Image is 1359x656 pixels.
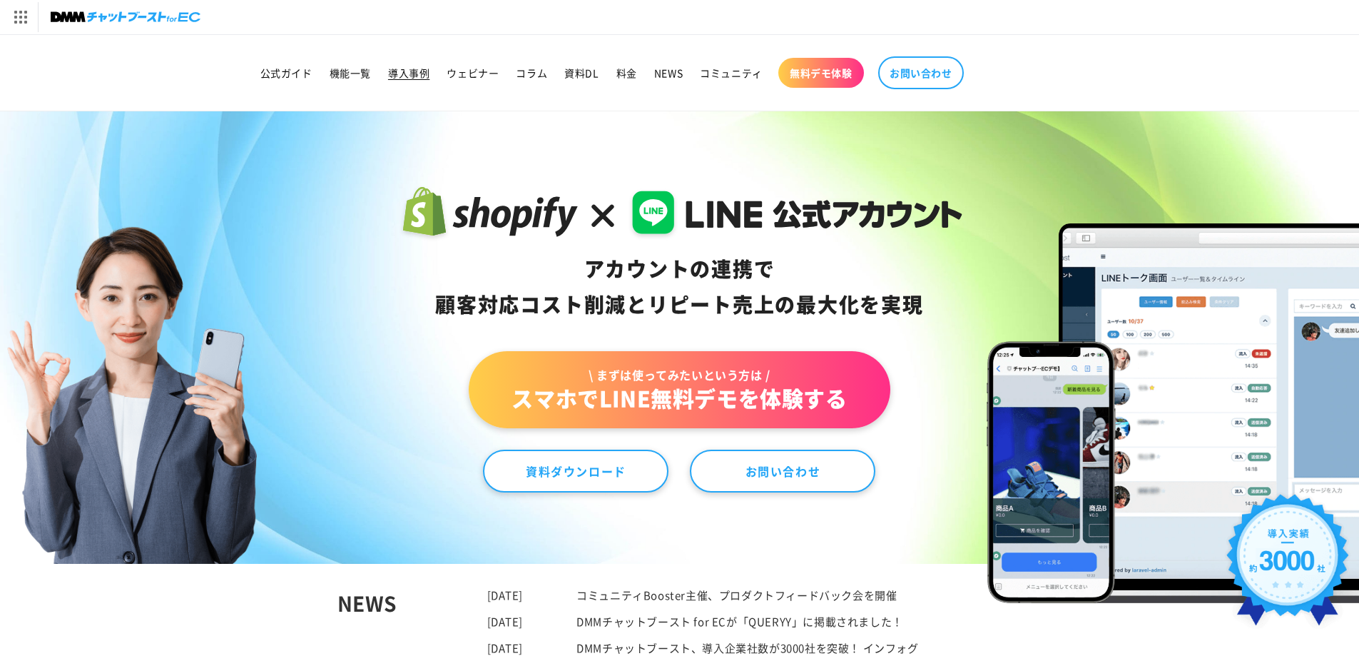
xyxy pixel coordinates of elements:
img: チャットブーストforEC [51,7,200,27]
span: \ まずは使ってみたいという方は / [511,367,847,383]
time: [DATE] [487,640,524,655]
a: お問い合わせ [878,56,964,89]
span: 公式ガイド [260,66,312,79]
img: 導入実績約3000社 [1220,488,1356,642]
div: アカウントの連携で 顧客対応コスト削減と リピート売上の 最大化を実現 [397,251,962,323]
a: NEWS [646,58,691,88]
a: 資料DL [556,58,607,88]
a: 無料デモ体験 [778,58,864,88]
img: サービス [2,2,38,32]
time: [DATE] [487,587,524,602]
span: ウェビナー [447,66,499,79]
a: コミュニティ [691,58,771,88]
a: 資料ダウンロード [483,450,668,493]
time: [DATE] [487,614,524,629]
span: コラム [516,66,547,79]
a: 機能一覧 [321,58,380,88]
span: NEWS [654,66,683,79]
span: コミュニティ [700,66,763,79]
span: 料金 [616,66,637,79]
a: お問い合わせ [690,450,875,493]
a: \ まずは使ってみたいという方は /スマホでLINE無料デモを体験する [469,351,890,428]
a: 料金 [608,58,646,88]
span: 導入事例 [388,66,429,79]
a: コミュニティBooster主催、プロダクトフィードバック会を開催 [576,587,897,602]
a: DMMチャットブースト for ECが「QUERYY」に掲載されました！ [576,614,903,629]
span: 資料DL [564,66,599,79]
a: コラム [507,58,556,88]
a: 公式ガイド [252,58,321,88]
span: お問い合わせ [890,66,952,79]
a: 導入事例 [380,58,438,88]
a: ウェビナー [438,58,507,88]
span: 機能一覧 [330,66,371,79]
span: 無料デモ体験 [790,66,852,79]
